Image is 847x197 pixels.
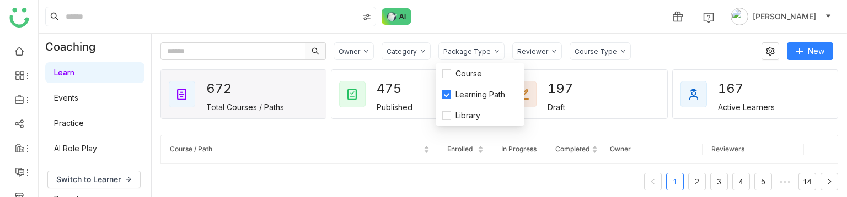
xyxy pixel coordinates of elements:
[711,173,727,190] a: 3
[443,47,491,56] div: Package Type
[808,45,824,57] span: New
[382,8,411,25] img: ask-buddy-normal.svg
[451,110,485,122] span: Library
[799,173,816,190] a: 14
[451,89,510,101] span: Learning Path
[206,77,246,100] div: 672
[548,77,587,100] div: 197
[728,8,834,25] button: [PERSON_NAME]
[54,169,81,178] a: Review
[39,34,112,60] div: Coaching
[517,47,548,56] div: Reviewer
[9,8,29,28] img: logo
[339,47,360,56] div: Owner
[644,173,662,190] button: Previous Page
[501,145,537,153] span: In Progress
[377,77,416,100] div: 475
[687,87,700,101] img: active_learners.svg
[821,173,838,190] button: Next Page
[733,173,749,190] a: 4
[718,77,758,100] div: 167
[170,145,212,153] span: Course / Path
[710,173,728,190] li: 3
[555,145,589,153] span: Completed
[666,173,684,190] li: 1
[754,173,772,190] li: 5
[703,12,714,23] img: help.svg
[56,173,121,185] span: Switch to Learner
[575,47,617,56] div: Course Type
[753,10,816,23] span: [PERSON_NAME]
[47,171,141,188] button: Switch to Learner
[548,102,565,112] div: Draft
[54,144,97,153] a: AI Role Play
[377,102,412,112] div: Published
[362,13,371,21] img: search-type.svg
[387,47,417,56] div: Category
[689,173,705,190] a: 2
[54,118,84,128] a: Practice
[54,93,78,102] a: Events
[798,173,816,190] li: 14
[787,42,833,60] button: New
[711,145,744,153] span: Reviewers
[667,173,683,190] a: 1
[346,87,359,101] img: published_courses.svg
[755,173,771,190] a: 5
[732,173,750,190] li: 4
[610,145,631,153] span: Owner
[54,68,74,77] a: Learn
[776,173,794,190] li: Next 5 Pages
[718,102,775,112] div: Active Learners
[688,173,706,190] li: 2
[731,8,748,25] img: avatar
[175,87,189,101] img: total_courses.svg
[206,102,284,112] div: Total Courses / Paths
[776,173,794,190] span: •••
[451,68,486,80] span: Course
[447,145,473,153] span: Enrolled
